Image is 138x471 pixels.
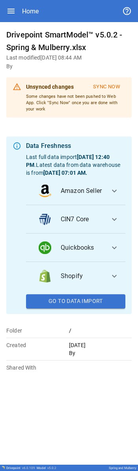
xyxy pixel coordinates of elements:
[6,364,69,372] p: Shared With
[26,177,125,205] button: data_logoAmazon Seller
[26,154,110,168] b: [DATE] 12:40 PM
[26,141,125,151] div: Data Freshness
[61,271,103,281] span: Shopify
[6,327,69,335] p: Folder
[6,341,69,349] p: Created
[88,80,125,93] button: Sync Now
[69,341,132,349] p: [DATE]
[43,170,87,176] b: [DATE] 07:01 AM .
[39,213,51,226] img: data_logo
[22,7,39,15] div: Home
[61,186,103,196] span: Amazon Seller
[6,62,132,71] h6: By
[61,243,103,252] span: Quickbooks
[110,186,119,196] span: expand_more
[26,294,125,308] button: Go To Data Import
[6,466,35,470] div: Drivepoint
[26,84,74,90] b: Unsynced changes
[47,466,56,470] span: v 5.0.2
[110,215,119,224] span: expand_more
[39,241,51,254] img: data_logo
[109,466,136,470] div: Spring and Mulberry
[26,153,125,177] p: Last full data import . Latest data from data warehouse is from
[69,349,132,357] p: By
[26,205,125,234] button: data_logoCIN7 Core
[39,270,51,282] img: data_logo
[61,215,103,224] span: CIN7 Core
[26,93,125,112] p: Some changes have not been pushed to Web App. Click "Sync Now" once you are done with your work
[22,466,35,470] span: v 6.0.109
[26,234,125,262] button: data_logoQuickbooks
[26,262,125,290] button: data_logoShopify
[6,54,132,62] h6: Last modified [DATE] 08:44 AM
[110,243,119,252] span: expand_more
[37,466,56,470] div: Model
[39,185,51,197] img: data_logo
[2,466,5,469] img: Drivepoint
[110,271,119,281] span: expand_more
[69,327,132,335] p: /
[6,28,132,54] h6: Drivepoint SmartModel™ v5.0.2 - Spring & Mulberry.xlsx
